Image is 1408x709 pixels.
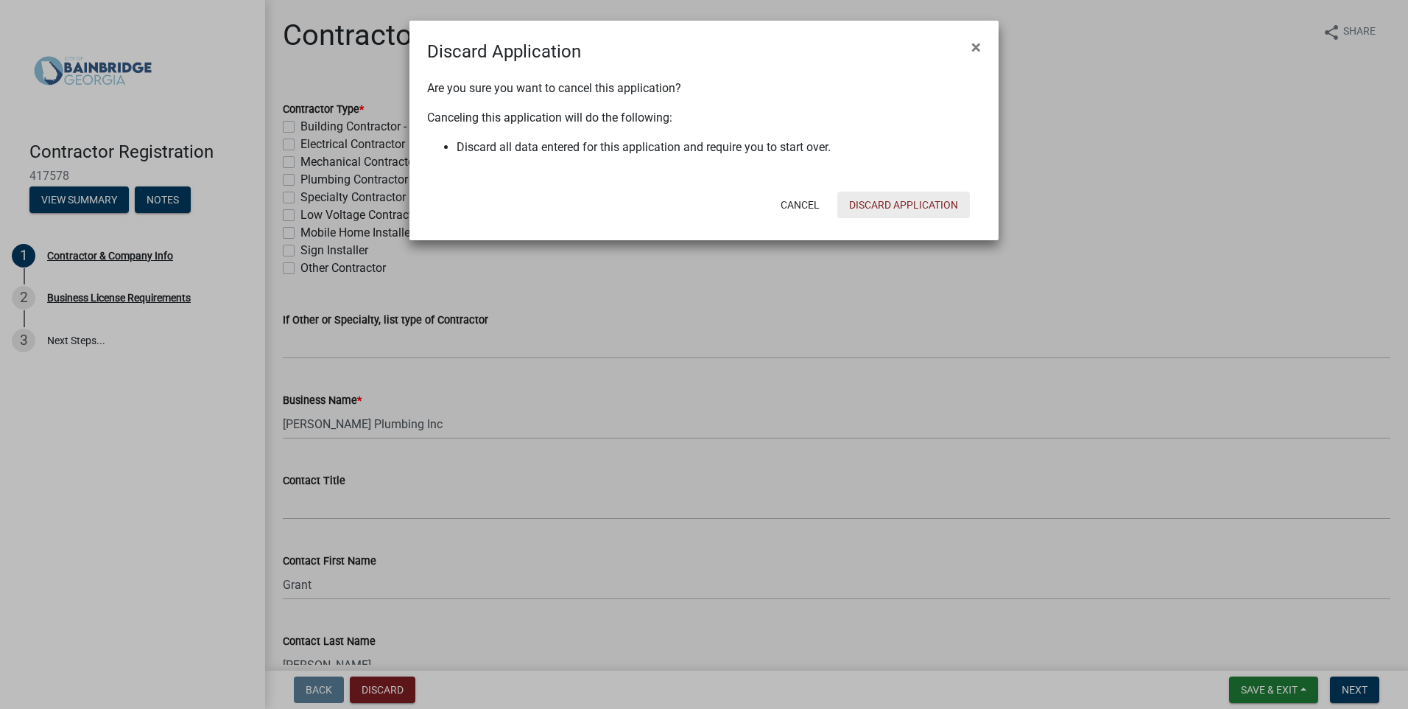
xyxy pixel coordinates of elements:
button: Discard Application [837,192,970,218]
p: Canceling this application will do the following: [427,109,981,127]
li: Discard all data entered for this application and require you to start over. [457,139,981,156]
span: × [971,37,981,57]
button: Cancel [769,192,831,218]
h4: Discard Application [427,38,581,65]
p: Are you sure you want to cancel this application? [427,80,981,97]
button: Close [960,27,993,68]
